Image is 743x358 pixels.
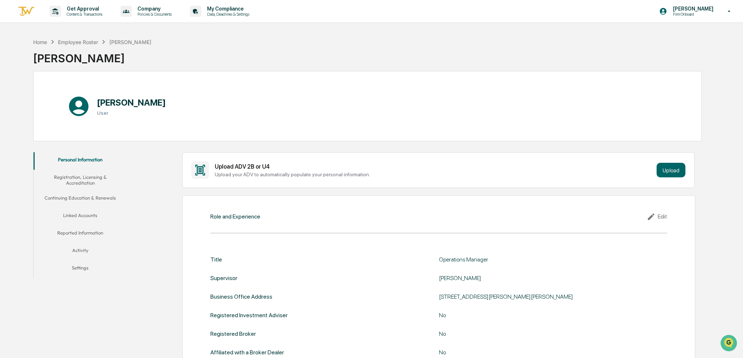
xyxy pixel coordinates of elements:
button: Linked Accounts [34,208,127,225]
a: 🖐️Preclearance [4,89,50,102]
iframe: Open customer support [720,334,739,354]
button: Personal Information [34,152,127,170]
p: How can we help? [7,15,133,27]
button: Activity [34,243,127,260]
div: No [439,349,621,356]
div: Title [210,256,222,263]
div: Registered Broker [210,330,256,337]
div: Role and Experience [210,213,260,220]
div: [PERSON_NAME] [109,39,151,45]
button: Reported Information [34,225,127,243]
h3: User [97,110,166,116]
div: [STREET_ADDRESS][PERSON_NAME][PERSON_NAME] [439,293,621,300]
button: Settings [34,260,127,278]
p: My Compliance [201,6,253,12]
p: Policies & Documents [132,12,175,17]
div: secondary tabs example [34,152,127,278]
div: No [439,330,621,337]
div: Operations Manager [439,256,621,263]
button: Continuing Education & Renewals [34,190,127,208]
p: Company [132,6,175,12]
div: We're available if you need us! [25,63,92,69]
img: logo [17,5,35,17]
div: Business Office Address [210,293,272,300]
button: Upload [657,163,685,177]
span: Data Lookup [15,106,46,113]
p: [PERSON_NAME] [667,6,717,12]
span: Attestations [60,92,90,99]
div: Start new chat [25,56,120,63]
div: Supervisor [210,275,237,282]
p: Firm Onboard [667,12,717,17]
div: Affiliated with a Broker Dealer [210,349,284,356]
div: 🖐️ [7,93,13,98]
a: 🔎Data Lookup [4,103,49,116]
div: No [439,312,621,319]
span: Preclearance [15,92,47,99]
div: [PERSON_NAME] [439,275,621,282]
div: Upload ADV 2B or U4 [215,163,654,170]
span: Pylon [73,123,88,129]
a: 🗄️Attestations [50,89,93,102]
div: Edit [647,212,667,221]
p: Content & Transactions [61,12,106,17]
button: Registration, Licensing & Accreditation [34,170,127,190]
button: Start new chat [124,58,133,67]
p: Get Approval [61,6,106,12]
a: Powered byPylon [51,123,88,129]
div: Home [33,39,47,45]
p: Data, Deadlines & Settings [201,12,253,17]
div: Upload your ADV to automatically populate your personal information. [215,172,654,177]
div: 🔎 [7,106,13,112]
img: 1746055101610-c473b297-6a78-478c-a979-82029cc54cd1 [7,56,20,69]
h1: [PERSON_NAME] [97,97,166,108]
div: [PERSON_NAME] [33,46,151,65]
div: 🗄️ [53,93,59,98]
div: Registered Investment Adviser [210,312,288,319]
div: Employee Roster [58,39,98,45]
